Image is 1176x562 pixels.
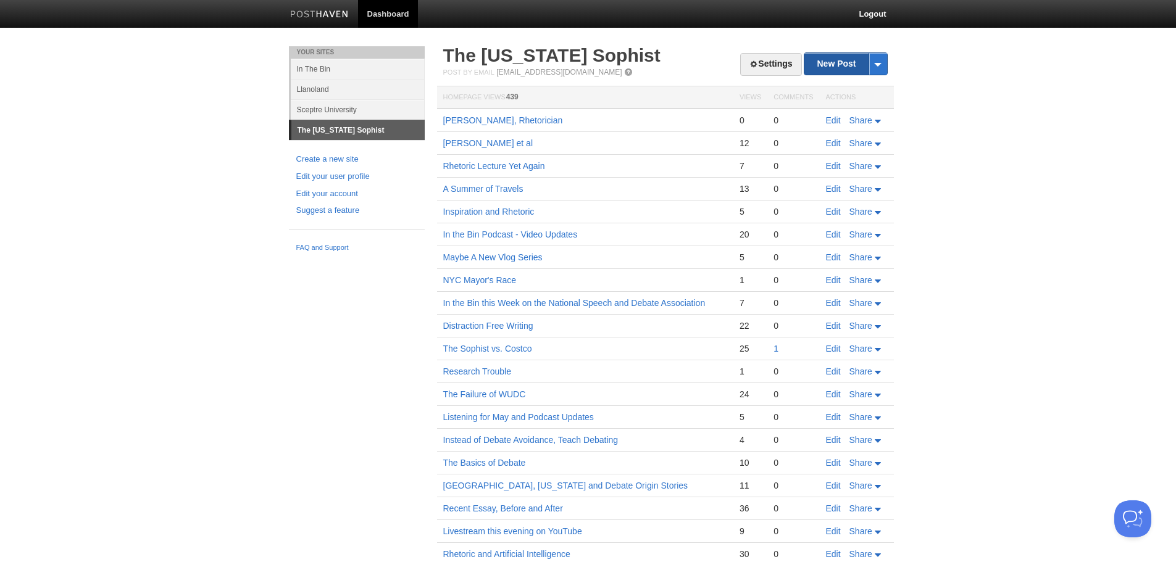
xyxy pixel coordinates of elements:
[443,321,533,331] a: Distraction Free Writing
[289,46,425,59] li: Your Sites
[774,434,813,445] div: 0
[849,503,872,513] span: Share
[740,206,761,217] div: 5
[291,99,425,120] a: Sceptre University
[437,86,733,109] th: Homepage Views
[826,252,841,262] a: Edit
[849,161,872,171] span: Share
[849,344,872,353] span: Share
[774,457,813,468] div: 0
[826,184,841,194] a: Edit
[496,68,622,76] a: [EMAIL_ADDRESS][DOMAIN_NAME]
[443,344,532,353] a: The Sophist vs. Costco
[740,434,761,445] div: 4
[774,548,813,560] div: 0
[826,275,841,285] a: Edit
[826,435,841,445] a: Edit
[826,526,841,536] a: Edit
[849,366,872,376] span: Share
[774,503,813,514] div: 0
[290,10,349,20] img: Posthaven-bar
[740,548,761,560] div: 30
[443,298,706,308] a: In the Bin this Week on the National Speech and Debate Association
[443,45,661,65] a: The [US_STATE] Sophist
[774,389,813,400] div: 0
[826,115,841,125] a: Edit
[443,389,526,399] a: The Failure of WUDC
[849,526,872,536] span: Share
[826,138,841,148] a: Edit
[774,480,813,491] div: 0
[740,480,761,491] div: 11
[740,389,761,400] div: 24
[774,115,813,126] div: 0
[774,297,813,308] div: 0
[443,275,517,285] a: NYC Mayor's Race
[774,138,813,149] div: 0
[443,549,570,559] a: Rhetoric and Artificial Intelligence
[849,184,872,194] span: Share
[774,275,813,286] div: 0
[443,161,545,171] a: Rhetoric Lecture Yet Again
[849,275,872,285] span: Share
[849,207,872,217] span: Share
[826,207,841,217] a: Edit
[296,242,417,254] a: FAQ and Support
[296,170,417,183] a: Edit your user profile
[291,120,425,140] a: The [US_STATE] Sophist
[767,86,819,109] th: Comments
[826,412,841,422] a: Edit
[740,503,761,514] div: 36
[291,59,425,79] a: In The Bin
[443,184,523,194] a: A Summer of Travels
[740,320,761,331] div: 22
[740,252,761,263] div: 5
[849,252,872,262] span: Share
[443,252,543,262] a: Maybe A New Vlog Series
[740,297,761,308] div: 7
[443,435,619,445] a: Instead of Debate Avoidance, Teach Debating
[774,344,778,353] a: 1
[443,481,688,490] a: [GEOGRAPHIC_DATA], [US_STATE] and Debate Origin Stories
[740,53,801,76] a: Settings
[443,503,563,513] a: Recent Essay, Before and After
[296,204,417,217] a: Suggest a feature
[849,115,872,125] span: Share
[849,138,872,148] span: Share
[826,503,841,513] a: Edit
[740,229,761,240] div: 20
[443,68,494,76] span: Post by Email
[849,412,872,422] span: Share
[443,366,512,376] a: Research Trouble
[740,457,761,468] div: 10
[826,161,841,171] a: Edit
[443,229,578,239] a: In the Bin Podcast - Video Updates
[506,93,519,101] span: 439
[296,153,417,166] a: Create a new site
[826,366,841,376] a: Edit
[443,412,594,422] a: Listening for May and Podcast Updates
[774,229,813,240] div: 0
[849,389,872,399] span: Share
[826,229,841,239] a: Edit
[733,86,767,109] th: Views
[1114,500,1151,537] iframe: Help Scout Beacon - Open
[443,207,535,217] a: Inspiration and Rhetoric
[820,86,894,109] th: Actions
[740,138,761,149] div: 12
[774,160,813,171] div: 0
[774,252,813,263] div: 0
[740,115,761,126] div: 0
[849,229,872,239] span: Share
[774,366,813,377] div: 0
[296,188,417,200] a: Edit your account
[804,53,886,75] a: New Post
[740,343,761,354] div: 25
[740,411,761,423] div: 5
[740,275,761,286] div: 1
[740,366,761,377] div: 1
[849,481,872,490] span: Share
[774,206,813,217] div: 0
[826,458,841,468] a: Edit
[443,138,533,148] a: [PERSON_NAME] et al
